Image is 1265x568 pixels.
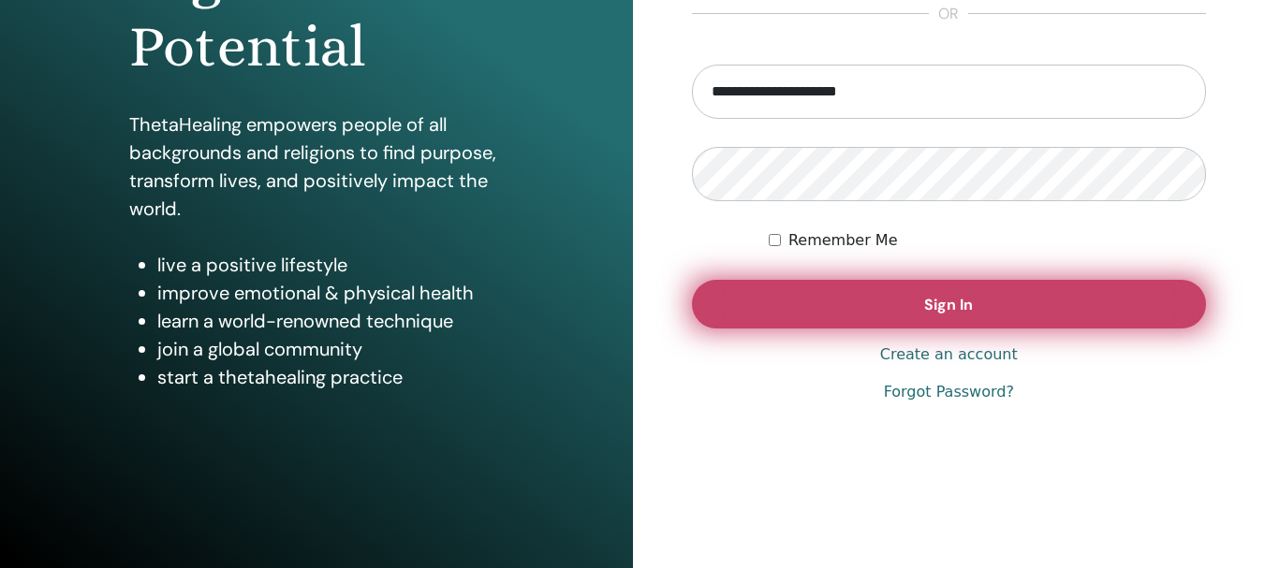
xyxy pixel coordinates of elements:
div: Keep me authenticated indefinitely or until I manually logout [769,229,1206,252]
a: Forgot Password? [884,381,1014,403]
span: or [929,3,968,25]
label: Remember Me [788,229,898,252]
span: Sign In [924,295,973,314]
a: Create an account [880,343,1018,366]
li: join a global community [157,335,504,363]
p: ThetaHealing empowers people of all backgrounds and religions to find purpose, transform lives, a... [129,110,504,223]
li: live a positive lifestyle [157,251,504,279]
li: improve emotional & physical health [157,279,504,307]
li: start a thetahealing practice [157,363,504,391]
li: learn a world-renowned technique [157,307,504,335]
button: Sign In [692,280,1207,328]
